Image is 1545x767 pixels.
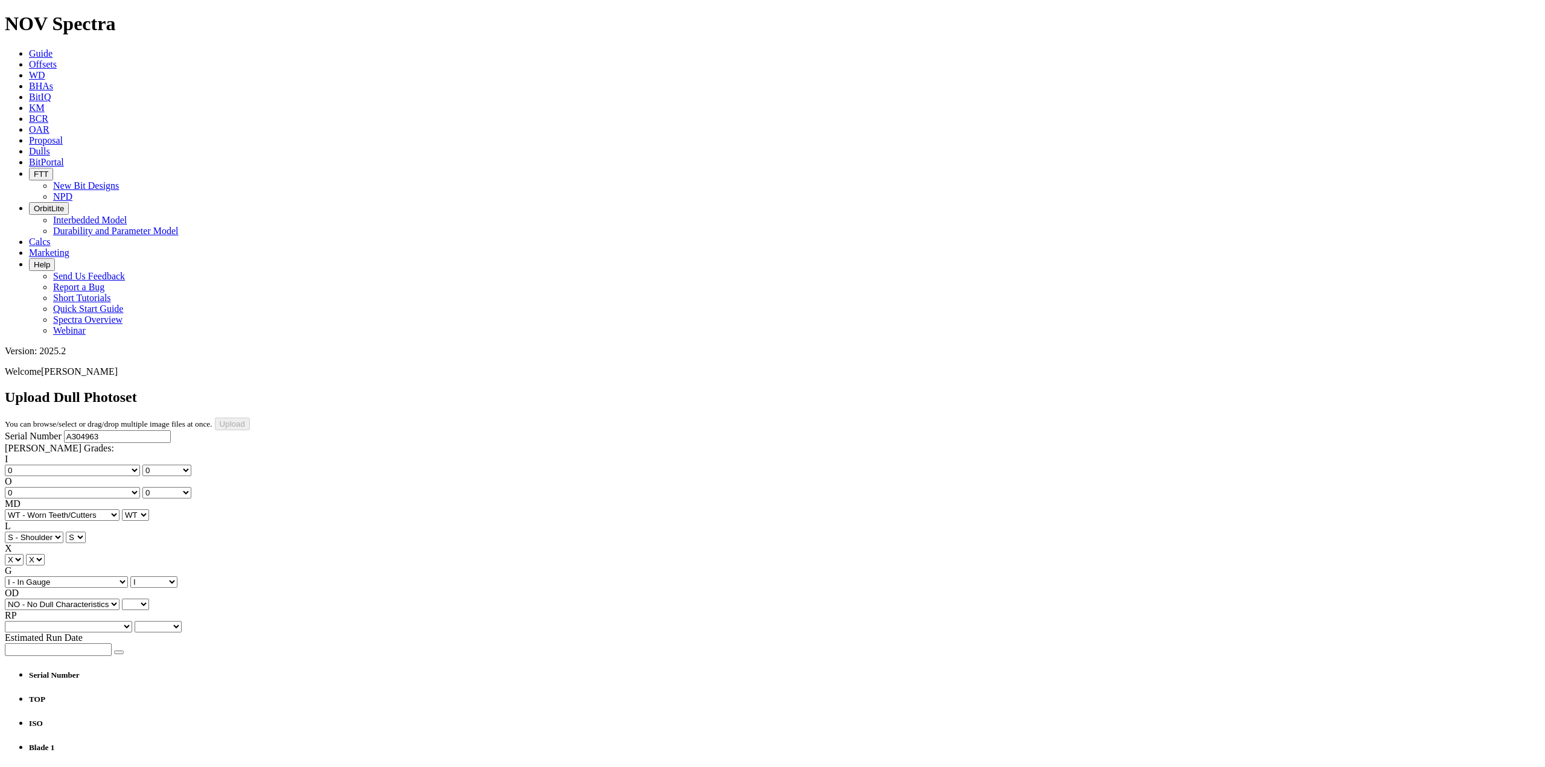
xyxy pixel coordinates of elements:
[5,565,12,576] label: G
[5,389,1540,406] h2: Upload Dull Photoset
[29,168,53,180] button: FTT
[29,719,1540,728] h5: ISO
[29,743,1540,753] h5: Blade 1
[5,346,1540,357] div: Version: 2025.2
[29,124,49,135] a: OAR
[53,191,72,202] a: NPD
[53,325,86,336] a: Webinar
[5,498,21,509] label: MD
[5,366,1540,377] p: Welcome
[5,431,62,441] label: Serial Number
[29,59,57,69] a: Offsets
[5,610,17,620] label: RP
[29,237,51,247] a: Calcs
[41,366,118,377] span: [PERSON_NAME]
[34,260,50,269] span: Help
[29,113,48,124] a: BCR
[5,476,12,486] label: O
[29,103,45,113] a: KM
[29,157,64,167] a: BitPortal
[29,92,51,102] a: BitIQ
[29,695,1540,704] h5: TOP
[29,247,69,258] a: Marketing
[5,454,8,464] label: I
[5,521,11,531] label: L
[34,170,48,179] span: FTT
[5,419,212,428] small: You can browse/select or drag/drop multiple image files at once.
[29,48,53,59] a: Guide
[53,293,111,303] a: Short Tutorials
[53,271,125,281] a: Send Us Feedback
[5,443,1540,454] div: [PERSON_NAME] Grades:
[29,202,69,215] button: OrbitLite
[29,146,50,156] a: Dulls
[29,135,63,145] a: Proposal
[29,70,45,80] a: WD
[53,314,123,325] a: Spectra Overview
[29,258,55,271] button: Help
[29,670,1540,680] h5: Serial Number
[5,632,83,643] label: Estimated Run Date
[29,81,53,91] a: BHAs
[34,204,64,213] span: OrbitLite
[5,543,12,553] label: X
[5,588,19,598] label: OD
[53,180,119,191] a: New Bit Designs
[53,282,104,292] a: Report a Bug
[215,418,250,430] input: Upload
[53,215,127,225] a: Interbedded Model
[53,226,179,236] a: Durability and Parameter Model
[5,13,1540,35] h1: NOV Spectra
[53,304,123,314] a: Quick Start Guide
